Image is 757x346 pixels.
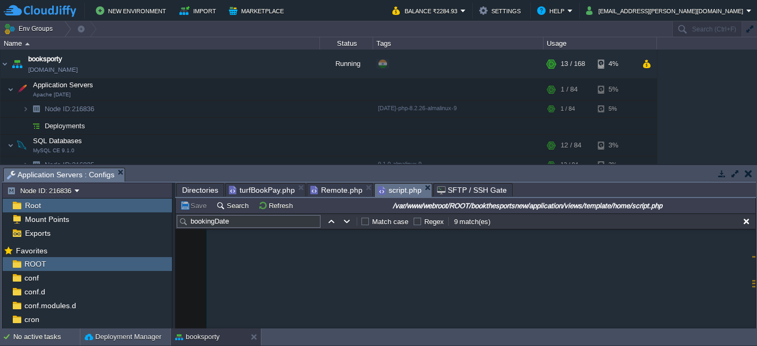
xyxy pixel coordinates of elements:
div: 13 / 168 [561,50,585,78]
button: New Environment [96,4,169,17]
div: 1 / 84 [561,79,578,100]
img: AMDAwAAAACH5BAEAAAAALAAAAAABAAEAAAICRAEAOw== [7,135,14,156]
a: SQL DatabasesMySQL CE 9.1.0 [32,137,84,145]
span: Apache [DATE] [33,92,71,98]
img: AMDAwAAAACH5BAEAAAAALAAAAAABAAEAAAICRAEAOw== [29,156,44,173]
a: [DOMAIN_NAME] [28,64,78,75]
span: Favorites [14,246,49,256]
a: Application ServersApache [DATE] [32,81,95,89]
img: AMDAwAAAACH5BAEAAAAALAAAAAABAAEAAAICRAEAOw== [1,50,9,78]
a: booksporty [28,54,62,64]
img: AMDAwAAAACH5BAEAAAAALAAAAAABAAEAAAICRAEAOw== [10,50,24,78]
span: 216836 [44,104,96,113]
img: AMDAwAAAACH5BAEAAAAALAAAAAABAAEAAAICRAEAOw== [14,79,29,100]
button: Marketplace [229,4,287,17]
img: AMDAwAAAACH5BAEAAAAALAAAAAABAAEAAAICRAEAOw== [29,118,44,134]
button: booksporty [175,332,220,342]
span: Node ID: [45,105,72,113]
a: Exports [23,228,52,238]
button: Refresh [258,201,296,210]
img: AMDAwAAAACH5BAEAAAAALAAAAAABAAEAAAICRAEAOw== [22,101,29,117]
li: /var/www/webroot/ROOT/bookthesportsnew/application/views/home/turfBookPay.php [225,183,306,196]
div: 3% [598,135,632,156]
img: AMDAwAAAACH5BAEAAAAALAAAAAABAAEAAAICRAEAOw== [29,101,44,117]
a: ROOT [22,259,48,269]
div: 4% [598,50,632,78]
a: Mount Points [23,215,71,224]
div: 3% [598,156,632,173]
span: SFTP / SSH Gate [437,184,507,196]
a: Favorites [14,246,49,255]
button: [EMAIL_ADDRESS][PERSON_NAME][DOMAIN_NAME] [586,4,746,17]
div: Usage [544,37,656,50]
img: AMDAwAAAACH5BAEAAAAALAAAAAABAAEAAAICRAEAOw== [22,156,29,173]
a: Deployments [44,121,87,130]
a: conf.modules.d [22,301,78,310]
button: Search [216,201,252,210]
a: cron [22,315,41,324]
span: MySQL CE 9.1.0 [33,147,75,154]
button: Import [179,4,219,17]
button: Settings [479,4,524,17]
span: script.php [378,184,422,197]
span: Remote.php [310,184,363,196]
img: AMDAwAAAACH5BAEAAAAALAAAAAABAAEAAAICRAEAOw== [14,135,29,156]
button: Env Groups [4,21,56,36]
img: AMDAwAAAACH5BAEAAAAALAAAAAABAAEAAAICRAEAOw== [22,118,29,134]
button: Node ID: 216836 [7,186,75,195]
span: Application Servers : Configs [7,168,114,182]
span: SQL Databases [32,136,84,145]
li: /var/www/webroot/ROOT/bookthesportsnew/application/views/template/home/script.php [374,183,432,196]
label: Regex [424,218,444,226]
label: Match case [372,218,408,226]
img: AMDAwAAAACH5BAEAAAAALAAAAAABAAEAAAICRAEAOw== [25,43,30,45]
a: conf.d [22,287,47,296]
img: CloudJiffy [4,4,76,18]
a: Root [23,201,43,210]
span: [DATE]-php-8.2.26-almalinux-9 [378,105,457,111]
div: Status [320,37,373,50]
button: Balance ₹2284.93 [392,4,460,17]
div: 5% [598,101,632,117]
div: Name [1,37,319,50]
div: 12 / 84 [561,156,578,173]
div: Tags [374,37,543,50]
div: 12 / 84 [561,135,581,156]
div: Running [320,50,373,78]
button: Save [180,201,210,210]
button: Help [537,4,567,17]
span: 216835 [44,160,96,169]
img: AMDAwAAAACH5BAEAAAAALAAAAAABAAEAAAICRAEAOw== [7,79,14,100]
span: Application Servers [32,80,95,89]
button: Deployment Manager [85,332,161,342]
span: Node ID: [45,161,72,169]
div: 5% [598,79,632,100]
a: conf [22,273,40,283]
li: /var/www/webroot/ROOT/bookthesportsnew/application/controllers/Remote.php [307,183,373,196]
div: 9 match(es) [453,217,492,227]
span: Directories [182,184,218,196]
span: turfBookPay.php [229,184,295,196]
span: 9.1.0-almalinux-9 [378,161,422,167]
a: Node ID:216836 [44,104,96,113]
div: 1 / 84 [561,101,575,117]
div: No active tasks [13,328,80,345]
a: Node ID:216835 [44,160,96,169]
